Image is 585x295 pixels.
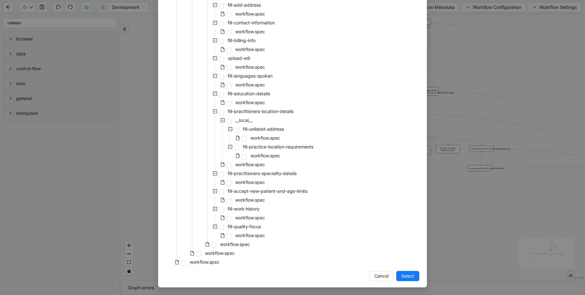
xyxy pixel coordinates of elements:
[226,108,295,115] span: fill-practitioners-location-details
[175,260,179,264] span: file
[220,216,225,220] span: file
[234,116,254,124] span: __local__
[220,233,225,238] span: file
[213,189,217,193] span: minus-square
[235,179,265,185] span: workflow.spec
[243,144,313,149] span: fill-practice-location-requirements
[213,21,217,25] span: minus-square
[213,56,217,60] span: minus-square
[242,125,285,133] span: fill-unlisted-address
[235,47,265,52] span: workflow.spec
[235,197,265,203] span: workflow.spec
[228,55,250,61] span: upload-w9
[220,47,225,52] span: file
[228,171,297,176] span: fill-practitioners-speciality-details
[401,273,414,279] span: Select
[234,196,266,204] span: workflow.spec
[190,259,219,265] span: workflow.spec
[220,29,225,34] span: file
[226,223,262,230] span: fill-quality-focus
[220,118,225,122] span: minus-square
[226,1,262,9] span: fill-add-address
[226,90,271,97] span: fill-education-details
[234,81,266,89] span: workflow.spec
[219,241,251,248] span: workflow.spec
[220,162,225,167] span: file
[235,117,252,123] span: __local__
[226,37,257,44] span: fill-billing-info
[188,258,221,266] span: workflow.spec
[205,250,235,256] span: workflow.spec
[226,187,309,195] span: fill-accept-new-patient-and-age-limits
[234,63,266,71] span: workflow.spec
[234,161,266,168] span: workflow.spec
[205,242,210,247] span: file
[220,83,225,87] span: file
[213,207,217,211] span: minus-square
[204,249,236,257] span: workflow.spec
[228,109,293,114] span: fill-practitioners-location-details
[250,153,280,158] span: workflow.spec
[220,12,225,16] span: file
[213,224,217,229] span: minus-square
[228,38,256,43] span: fill-billing-info
[369,271,394,281] button: Cancel
[250,135,280,141] span: workflow.spec
[213,171,217,176] span: minus-square
[220,198,225,202] span: file
[243,126,284,132] span: fill-unlisted-address
[228,206,260,211] span: fill-work-history
[213,109,217,114] span: minus-square
[235,162,265,167] span: workflow.spec
[226,72,274,80] span: fill-languages-spoken
[190,251,194,255] span: file
[213,3,217,7] span: minus-square
[235,215,265,220] span: workflow.spec
[228,224,261,229] span: fill-quality-focus
[226,170,298,177] span: fill-practitioners-speciality-details
[235,233,265,238] span: workflow.spec
[249,134,281,142] span: workflow.spec
[235,82,265,87] span: workflow.spec
[213,74,217,78] span: minus-square
[228,20,275,25] span: fill-contact-information
[234,46,266,53] span: workflow.spec
[235,100,265,105] span: workflow.spec
[234,10,266,18] span: workflow.spec
[228,91,270,96] span: fill-education-details
[228,188,307,194] span: fill-accept-new-patient-and-age-limits
[213,38,217,43] span: minus-square
[242,143,315,151] span: fill-practice-location-requirements
[235,29,265,34] span: workflow.spec
[220,100,225,105] span: file
[235,64,265,70] span: workflow.spec
[249,152,281,160] span: workflow.spec
[235,11,265,16] span: workflow.spec
[220,180,225,185] span: file
[234,214,266,222] span: workflow.spec
[234,28,266,35] span: workflow.spec
[396,271,419,281] button: Select
[220,242,250,247] span: workflow.spec
[228,2,261,8] span: fill-add-address
[234,232,266,239] span: workflow.spec
[236,136,240,140] span: file
[228,127,232,131] span: minus-square
[374,273,389,279] span: Cancel
[236,154,240,158] span: file
[226,54,251,62] span: upload-w9
[228,73,273,78] span: fill-languages-spoken
[226,19,276,27] span: fill-contact-information
[228,145,232,149] span: minus-square
[213,91,217,96] span: minus-square
[234,99,266,106] span: workflow.spec
[226,205,261,213] span: fill-work-history
[234,179,266,186] span: workflow.spec
[220,65,225,69] span: file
